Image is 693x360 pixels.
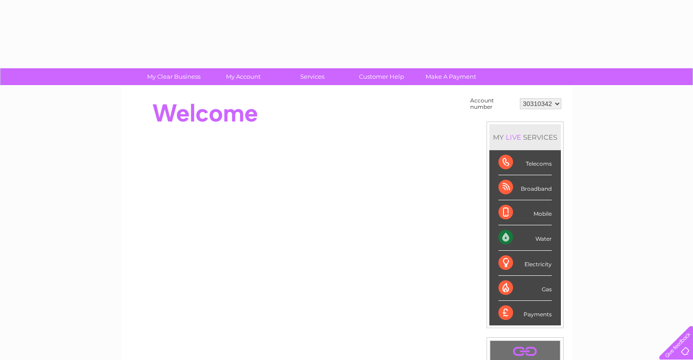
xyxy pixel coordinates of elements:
[493,343,558,359] a: .
[468,95,518,112] td: Account number
[489,124,561,150] div: MY SERVICES
[205,68,281,85] a: My Account
[275,68,350,85] a: Services
[413,68,488,85] a: Make A Payment
[504,133,523,142] div: LIVE
[498,301,552,325] div: Payments
[498,150,552,175] div: Telecoms
[498,225,552,250] div: Water
[498,175,552,200] div: Broadband
[498,200,552,225] div: Mobile
[498,251,552,276] div: Electricity
[136,68,211,85] a: My Clear Business
[498,276,552,301] div: Gas
[344,68,419,85] a: Customer Help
